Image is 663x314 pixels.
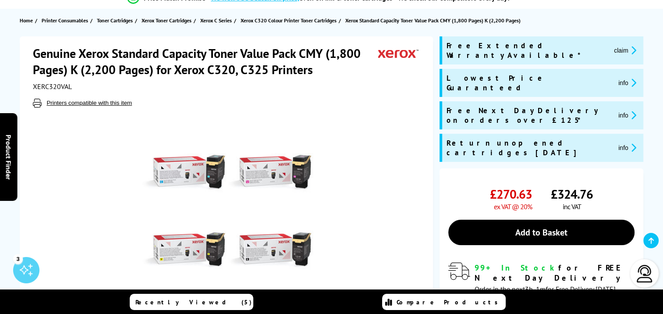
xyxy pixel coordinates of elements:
[611,45,639,55] button: promo-description
[636,265,653,282] img: user-headset-light.svg
[475,285,616,303] span: Order in the next for Free Delivery [DATE] 18 August!
[142,125,313,297] img: Xerox Standard Capacity Toner Value Pack CMY (1,800 Pages) K (2,200 Pages)
[397,298,503,306] span: Compare Products
[42,16,88,25] span: Printer Consumables
[616,78,639,88] button: promo-description
[525,285,546,293] span: 3h, 1m
[241,16,337,25] span: Xerox C320 Colour Printer Toner Cartridges
[616,110,639,120] button: promo-description
[42,16,90,25] a: Printer Consumables
[130,294,253,310] a: Recently Viewed (5)
[142,16,194,25] a: Xerox Toner Cartridges
[447,41,607,60] span: Free Extended Warranty Available*
[200,16,234,25] a: Xerox C Series
[44,99,135,107] button: Printers compatible with this item
[447,106,611,125] span: Free Next Day Delivery on orders over £125*
[241,16,339,25] a: Xerox C320 Colour Printer Toner Cartridges
[475,263,558,273] span: 99+ In Stock
[448,220,634,245] a: Add to Basket
[494,202,532,211] span: ex VAT @ 20%
[345,17,520,24] span: Xerox Standard Capacity Toner Value Pack CMY (1,800 Pages) K (2,200 Pages)
[20,16,35,25] a: Home
[616,143,639,153] button: promo-description
[475,263,634,283] div: for FREE Next Day Delivery
[378,45,418,61] img: Xerox
[563,202,581,211] span: inc VAT
[97,16,133,25] span: Toner Cartridges
[20,16,33,25] span: Home
[447,138,611,157] span: Return unopened cartridges [DATE]
[13,254,23,264] div: 3
[448,263,634,303] div: modal_delivery
[33,82,72,91] span: XERC320VAL
[97,16,135,25] a: Toner Cartridges
[447,73,611,93] span: Lowest Price Guaranteed
[551,186,593,202] span: £324.76
[4,135,13,180] span: Product Finder
[200,16,232,25] span: Xerox C Series
[135,298,252,306] span: Recently Viewed (5)
[490,186,532,202] span: £270.63
[33,45,378,78] h1: Genuine Xerox Standard Capacity Toner Value Pack CMY (1,800 Pages) K (2,200 Pages) for Xerox C320...
[382,294,506,310] a: Compare Products
[142,16,191,25] span: Xerox Toner Cartridges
